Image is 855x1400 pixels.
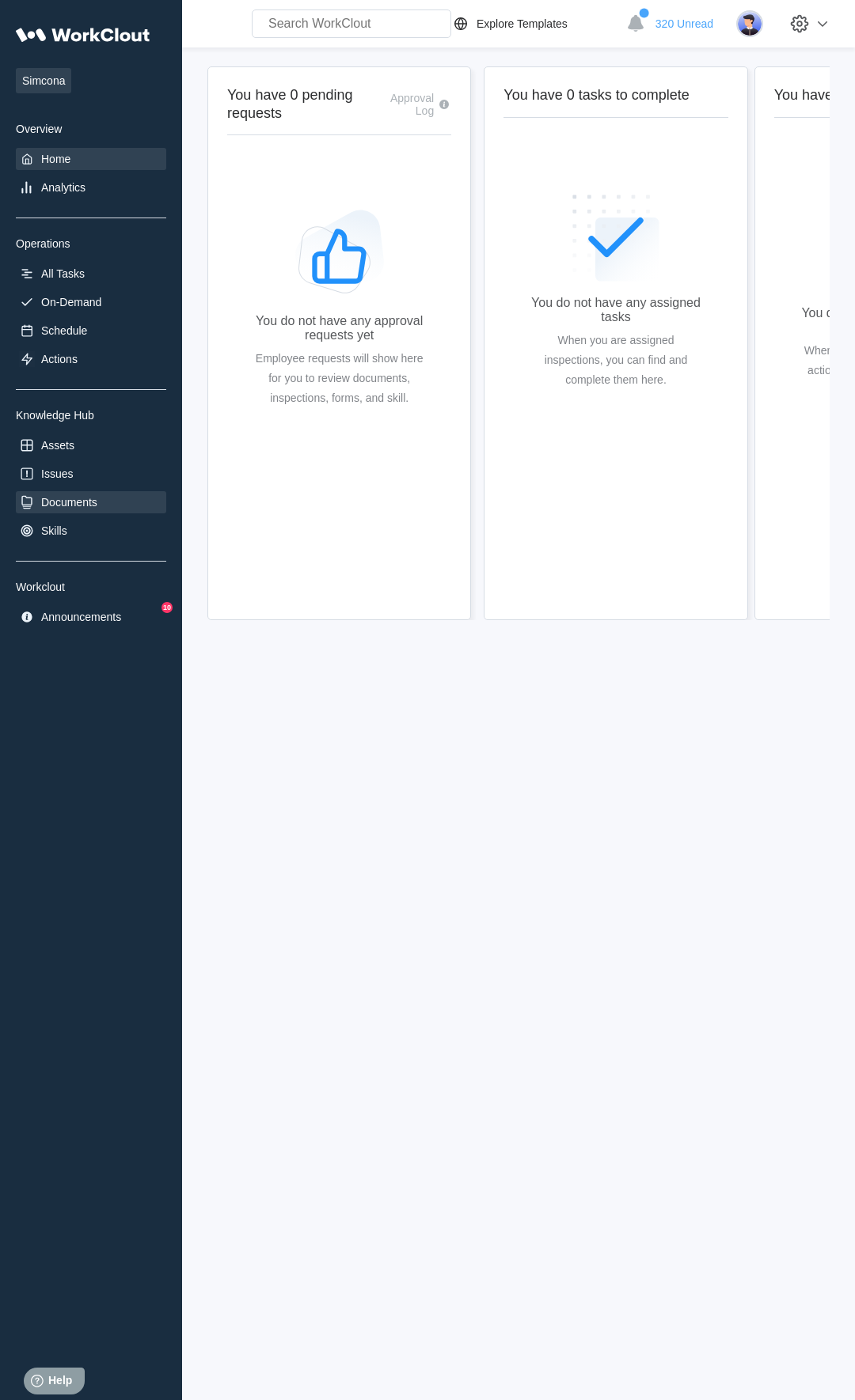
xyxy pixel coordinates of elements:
[41,296,101,308] div: On-Demand
[529,296,702,324] div: You do not have any assigned tasks
[41,611,121,623] div: Announcements
[16,581,166,593] div: Workclout
[41,267,85,280] div: All Tasks
[41,496,97,509] div: Documents
[41,439,74,452] div: Assets
[253,314,426,342] div: You do not have any approval requests yet
[655,17,713,30] span: 320 Unread
[41,524,67,537] div: Skills
[16,237,166,250] div: Operations
[41,181,85,194] div: Analytics
[16,491,166,513] a: Documents
[253,349,426,408] div: Employee requests will show here for you to review documents, inspections, forms, and skill.
[16,68,71,93] span: Simcona
[503,86,728,104] h2: You have 0 tasks to complete
[16,148,166,170] a: Home
[16,463,166,485] a: Issues
[227,86,380,122] h2: You have 0 pending requests
[16,606,166,628] a: Announcements
[161,602,173,613] div: 10
[16,434,166,456] a: Assets
[736,10,763,37] img: user-5.png
[16,520,166,542] a: Skills
[16,348,166,370] a: Actions
[451,14,618,33] a: Explore Templates
[16,409,166,422] div: Knowledge Hub
[16,320,166,342] a: Schedule
[41,324,87,337] div: Schedule
[477,17,568,30] div: Explore Templates
[252,9,451,38] input: Search WorkClout
[16,263,166,285] a: All Tasks
[16,176,166,199] a: Analytics
[380,92,434,117] div: Approval Log
[41,353,78,365] div: Actions
[16,291,166,313] a: On-Demand
[41,467,73,480] div: Issues
[529,331,702,390] div: When you are assigned inspections, you can find and complete them here.
[16,123,166,135] div: Overview
[41,153,70,165] div: Home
